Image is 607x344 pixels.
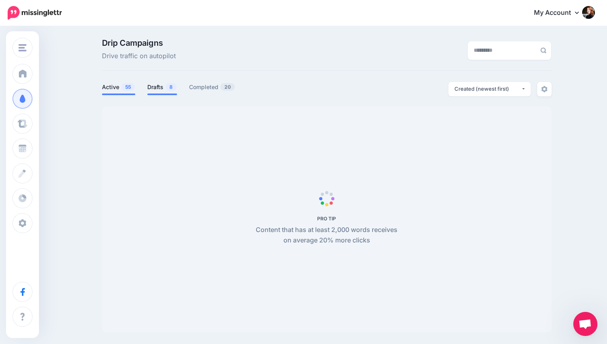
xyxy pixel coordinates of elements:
[220,83,235,91] span: 20
[573,312,597,336] div: Open chat
[18,44,26,51] img: menu.png
[526,3,595,23] a: My Account
[251,216,402,222] h5: PRO TIP
[189,82,235,92] a: Completed20
[251,225,402,246] p: Content that has at least 2,000 words receives on average 20% more clicks
[102,82,135,92] a: Active55
[8,6,62,20] img: Missinglettr
[454,85,521,93] div: Created (newest first)
[540,47,546,53] img: search-grey-6.png
[165,83,177,91] span: 8
[541,86,548,92] img: settings-grey.png
[102,51,176,61] span: Drive traffic on autopilot
[102,39,176,47] span: Drip Campaigns
[448,82,531,96] button: Created (newest first)
[147,82,177,92] a: Drafts8
[121,83,135,91] span: 55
